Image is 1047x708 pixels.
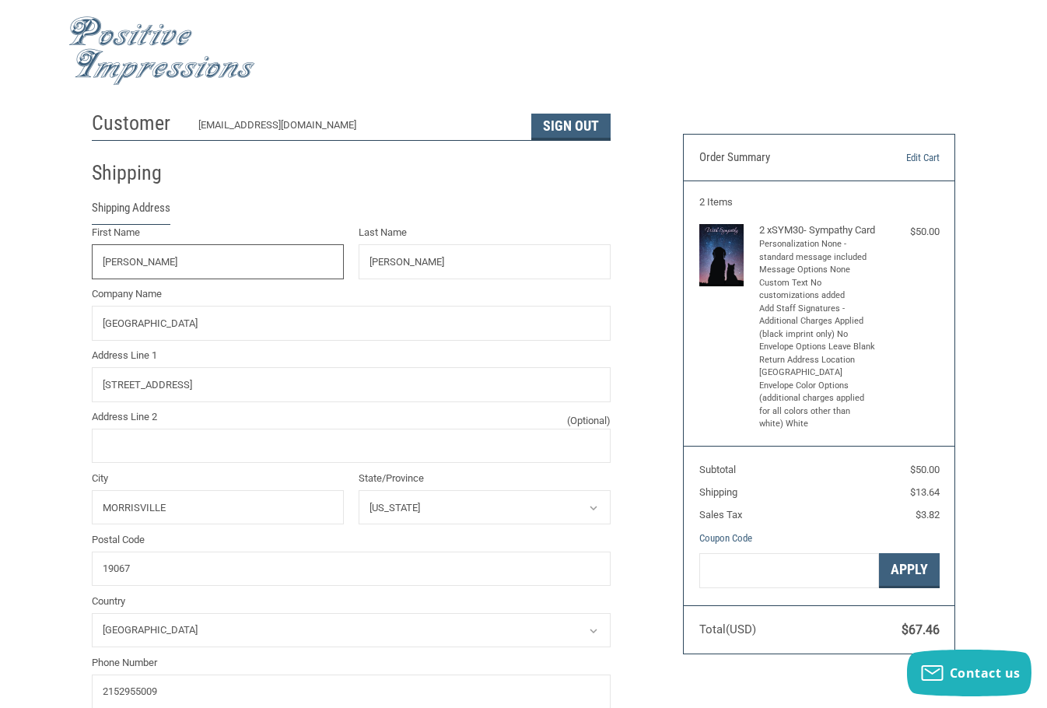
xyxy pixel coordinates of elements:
[759,354,876,380] li: Return Address Location [GEOGRAPHIC_DATA]
[531,114,611,140] button: Sign Out
[92,655,611,671] label: Phone Number
[359,471,611,486] label: State/Province
[759,303,876,342] li: Add Staff Signatures - Additional Charges Applied (black imprint only) No
[759,224,876,237] h4: 2 x SYM30- Sympathy Card
[92,594,611,609] label: Country
[92,199,170,225] legend: Shipping Address
[759,380,876,431] li: Envelope Color Options (additional charges applied for all colors other than white) White
[699,553,879,588] input: Gift Certificate or Coupon Code
[92,286,611,302] label: Company Name
[699,509,742,520] span: Sales Tax
[699,464,736,475] span: Subtotal
[92,409,611,425] label: Address Line 2
[567,413,611,429] small: (Optional)
[862,150,939,166] a: Edit Cart
[759,277,876,303] li: Custom Text No customizations added
[910,486,940,498] span: $13.64
[699,486,737,498] span: Shipping
[92,160,183,186] h2: Shipping
[92,110,183,136] h2: Customer
[198,117,516,140] div: [EMAIL_ADDRESS][DOMAIN_NAME]
[759,264,876,277] li: Message Options None
[92,471,344,486] label: City
[699,622,756,636] span: Total (USD)
[92,225,344,240] label: First Name
[879,553,940,588] button: Apply
[907,650,1031,696] button: Contact us
[699,532,752,544] a: Coupon Code
[950,664,1021,682] span: Contact us
[879,224,939,240] div: $50.00
[759,238,876,264] li: Personalization None - standard message included
[916,509,940,520] span: $3.82
[759,341,876,354] li: Envelope Options Leave Blank
[92,532,611,548] label: Postal Code
[910,464,940,475] span: $50.00
[902,622,940,637] span: $67.46
[699,196,940,209] h3: 2 Items
[699,150,863,166] h3: Order Summary
[68,16,255,86] img: Positive Impressions
[359,225,611,240] label: Last Name
[92,348,611,363] label: Address Line 1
